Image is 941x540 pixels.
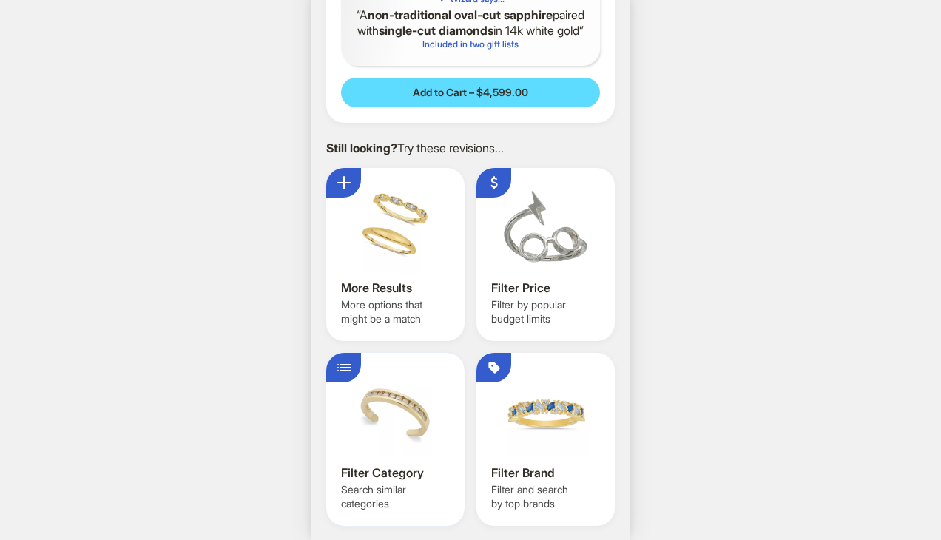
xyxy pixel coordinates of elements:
[476,353,615,526] div: Filter BrandFilter BrandFilter and search by top brands
[491,280,603,296] div: Filter Price
[326,141,397,155] strong: Still looking?
[491,465,603,481] div: Filter Brand
[353,7,588,38] q: A paired with in 14k white gold
[491,298,603,325] div: Filter by popular budget limits
[326,353,465,526] div: Filter CategoryFilter CategorySearch similar categories
[341,78,600,107] button: Add to Cart – $4,599.00
[341,483,453,510] div: Search similar categories
[413,86,528,99] span: Add to Cart – $4,599.00
[368,7,553,22] b: non-traditional oval-cut sapphire
[326,168,465,341] div: More ResultsMore ResultsMore options that might be a match
[379,23,493,38] b: single-cut diamonds
[341,298,453,325] div: More options that might be a match
[341,465,453,481] div: Filter Category
[491,483,603,510] div: Filter and search by top brands
[422,38,519,50] span: Included in two gift lists
[341,280,453,296] div: More Results
[476,168,615,341] div: Filter PriceFilter PriceFilter by popular budget limits
[326,141,615,156] div: Try these revisions...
